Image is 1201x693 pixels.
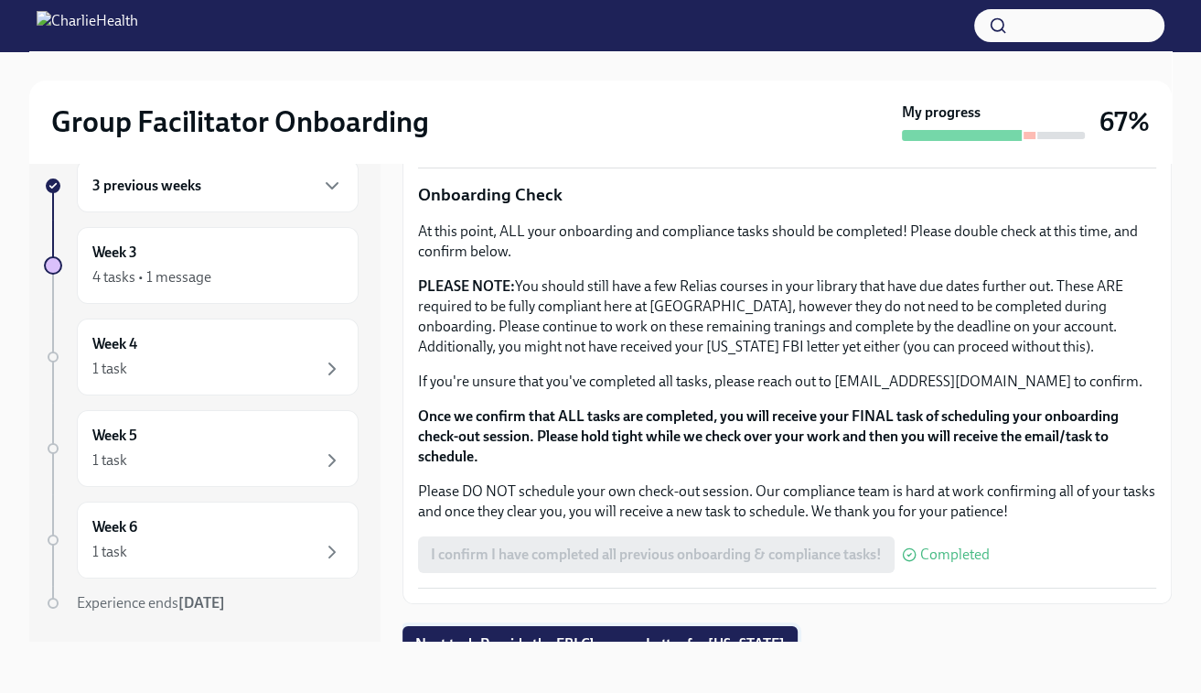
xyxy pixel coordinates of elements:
div: 1 task [92,542,127,562]
div: 4 tasks • 1 message [92,267,211,287]
div: 3 previous weeks [77,159,359,212]
h2: Group Facilitator Onboarding [51,103,429,140]
p: Please DO NOT schedule your own check-out session. Our compliance team is hard at work confirming... [418,482,1156,522]
strong: [DATE] [178,594,225,612]
span: Next task : Provide the FBI Clearance Letter for [US_STATE] [415,635,785,654]
p: If you're unsure that you've completed all tasks, please reach out to [EMAIL_ADDRESS][DOMAIN_NAME... [418,372,1156,392]
div: 1 task [92,359,127,379]
span: Experience ends [77,594,225,612]
span: Completed [920,547,990,562]
strong: My progress [902,103,981,123]
img: CharlieHealth [37,11,138,40]
p: You should still have a few Relias courses in your library that have due dates further out. These... [418,276,1156,357]
a: Week 61 task [44,502,359,579]
strong: Once we confirm that ALL tasks are completed, you will receive your FINAL task of scheduling your... [418,407,1119,465]
strong: PLEASE NOTE: [418,277,515,295]
h6: Week 6 [92,517,137,537]
div: 1 task [92,450,127,471]
h6: Week 5 [92,426,137,446]
h6: Week 3 [92,243,137,263]
button: Next task:Provide the FBI Clearance Letter for [US_STATE] [402,626,798,663]
a: Week 51 task [44,410,359,487]
h3: 67% [1099,105,1150,138]
h6: 3 previous weeks [92,176,201,196]
a: Week 34 tasks • 1 message [44,227,359,304]
p: At this point, ALL your onboarding and compliance tasks should be completed! Please double check ... [418,222,1156,262]
h6: Week 4 [92,334,137,354]
a: Week 41 task [44,319,359,395]
p: Onboarding Check [418,183,1156,207]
